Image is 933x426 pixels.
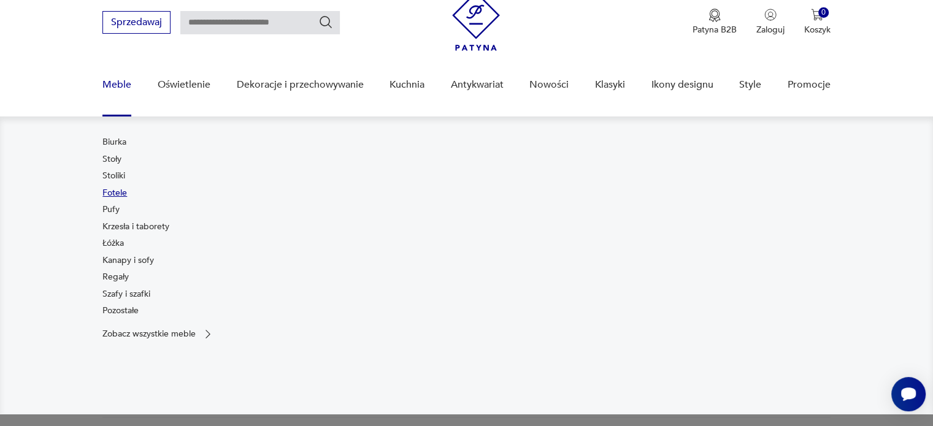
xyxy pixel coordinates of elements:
[804,9,831,36] button: 0Koszyk
[318,15,333,29] button: Szukaj
[102,187,127,199] a: Fotele
[818,7,829,18] div: 0
[102,153,121,165] a: Stoły
[788,61,831,108] a: Promocje
[158,61,210,108] a: Oświetlenie
[102,237,124,249] a: Łóżka
[102,11,171,34] button: Sprzedawaj
[102,330,196,338] p: Zobacz wszystkie meble
[236,61,363,108] a: Dekoracje i przechowywanie
[102,61,131,108] a: Meble
[529,61,569,108] a: Nowości
[102,221,169,233] a: Krzesła i taborety
[473,136,831,375] img: 969d9116629659dbb0bd4e745da535dc.jpg
[102,328,214,340] a: Zobacz wszystkie meble
[102,305,139,317] a: Pozostałe
[102,271,129,283] a: Regały
[693,9,737,36] a: Ikona medaluPatyna B2B
[693,9,737,36] button: Patyna B2B
[693,24,737,36] p: Patyna B2B
[651,61,713,108] a: Ikony designu
[595,61,625,108] a: Klasyki
[102,136,126,148] a: Biurka
[708,9,721,22] img: Ikona medalu
[102,203,120,216] a: Pufy
[451,61,504,108] a: Antykwariat
[891,377,926,411] iframe: Smartsupp widget button
[739,61,761,108] a: Style
[102,170,125,182] a: Stoliki
[102,254,154,267] a: Kanapy i sofy
[102,19,171,28] a: Sprzedawaj
[804,24,831,36] p: Koszyk
[811,9,823,21] img: Ikona koszyka
[764,9,777,21] img: Ikonka użytkownika
[756,24,785,36] p: Zaloguj
[102,288,150,300] a: Szafy i szafki
[390,61,424,108] a: Kuchnia
[756,9,785,36] button: Zaloguj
